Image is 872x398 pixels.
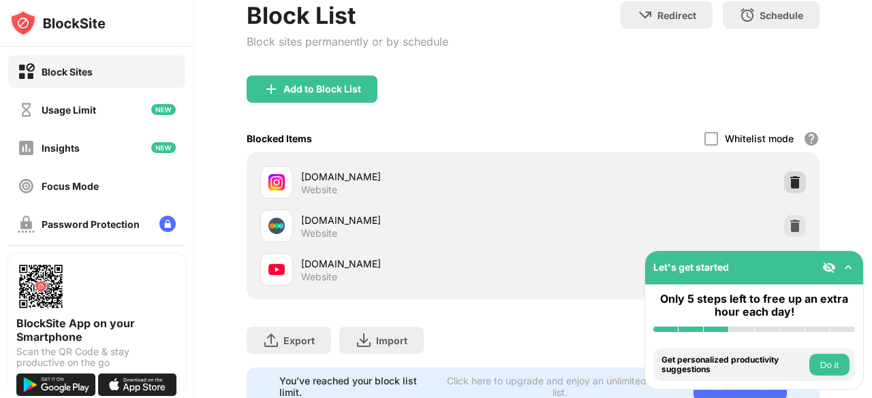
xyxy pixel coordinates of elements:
div: Only 5 steps left to free up an extra hour each day! [653,293,855,318]
div: Website [301,271,337,283]
div: Password Protection [42,218,140,230]
img: new-icon.svg [151,142,176,153]
div: [DOMAIN_NAME] [301,256,533,271]
div: Schedule [760,10,803,21]
div: [DOMAIN_NAME] [301,213,533,227]
img: omni-setup-toggle.svg [841,261,855,274]
img: time-usage-off.svg [18,101,35,118]
div: Website [301,184,337,196]
img: insights-off.svg [18,139,35,156]
div: Get personalized productivity suggestions [661,355,806,375]
div: [DOMAIN_NAME] [301,169,533,184]
img: eye-not-visible.svg [822,261,836,274]
img: favicons [268,218,285,234]
div: Export [283,335,315,346]
button: Do it [809,354,850,376]
div: Add to Block List [283,84,361,95]
div: Focus Mode [42,180,99,192]
img: logo-blocksite.svg [10,10,106,37]
img: options-page-qr-code.png [16,262,65,311]
div: Redirect [657,10,696,21]
div: Website [301,227,337,239]
div: Block List [247,1,448,29]
div: Import [376,335,407,346]
img: lock-menu.svg [159,216,176,232]
img: favicons [268,174,285,190]
img: get-it-on-google-play.svg [16,374,95,396]
div: Scan the QR Code & stay productive on the go [16,346,177,368]
div: Block Sites [42,66,93,78]
div: Let's get started [653,261,729,273]
img: focus-off.svg [18,178,35,195]
img: password-protection-off.svg [18,216,35,233]
img: download-on-the-app-store.svg [98,374,177,396]
img: favicons [268,261,285,278]
div: Click here to upgrade and enjoy an unlimited block list. [443,375,678,398]
div: Whitelist mode [725,133,794,144]
div: Usage Limit [42,104,96,116]
div: BlockSite App on your Smartphone [16,316,177,344]
div: You’ve reached your block list limit. [279,375,435,398]
div: Insights [42,142,80,154]
div: Blocked Items [247,133,312,144]
div: Block sites permanently or by schedule [247,35,448,48]
img: block-on.svg [18,63,35,80]
img: new-icon.svg [151,104,176,115]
